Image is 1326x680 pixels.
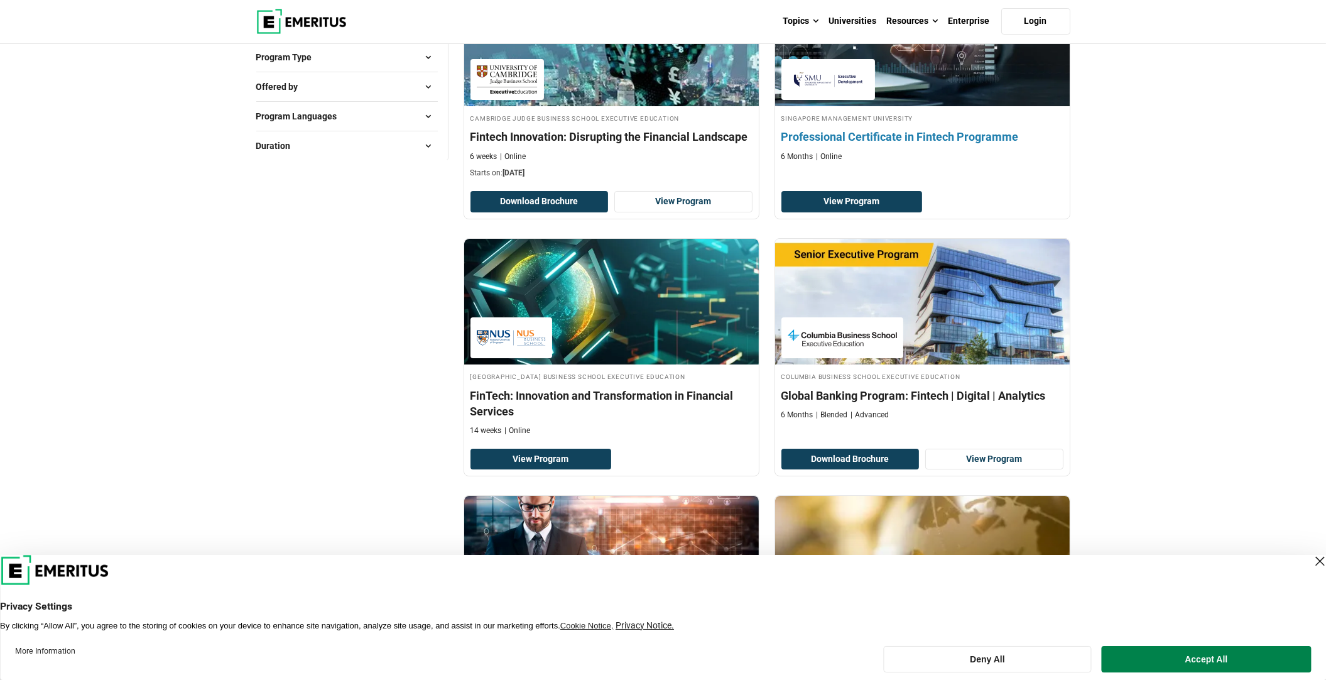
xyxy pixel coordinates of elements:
[464,239,759,365] img: FinTech: Innovation and Transformation in Financial Services | Online Finance Course
[470,425,502,436] p: 14 weeks
[256,50,322,64] span: Program Type
[256,136,438,155] button: Duration
[477,65,538,94] img: Cambridge Judge Business School Executive Education
[788,324,897,352] img: Columbia Business School Executive Education
[781,151,813,162] p: 6 Months
[470,388,753,419] h4: FinTech: Innovation and Transformation in Financial Services
[470,112,753,123] h4: Cambridge Judge Business School Executive Education
[505,425,531,436] p: Online
[788,65,869,94] img: Singapore Management University
[470,151,497,162] p: 6 weeks
[256,80,308,94] span: Offered by
[470,449,612,470] a: View Program
[256,109,347,123] span: Program Languages
[477,324,546,352] img: National University of Singapore Business School Executive Education
[775,239,1070,365] img: Global Banking Program: Fintech | Digital | Analytics | Online Business Analytics Course
[781,410,813,420] p: 6 Months
[781,449,920,470] button: Download Brochure
[775,239,1070,427] a: Business Analytics Course by Columbia Business School Executive Education - Columbia Business Sch...
[817,410,848,420] p: Blended
[464,239,759,442] a: Finance Course by National University of Singapore Business School Executive Education - National...
[781,191,923,212] a: View Program
[781,112,1063,123] h4: Singapore Management University
[470,168,753,178] p: Starts on:
[851,410,889,420] p: Advanced
[781,388,1063,403] h4: Global Banking Program: Fintech | Digital | Analytics
[256,77,438,96] button: Offered by
[256,139,301,153] span: Duration
[1001,8,1070,35] a: Login
[925,449,1063,470] a: View Program
[470,129,753,145] h4: Fintech Innovation: Disrupting the Financial Landscape
[781,129,1063,145] h4: Professional Certificate in Fintech Programme
[781,371,1063,381] h4: Columbia Business School Executive Education
[256,48,438,67] button: Program Type
[503,168,525,177] span: [DATE]
[464,496,759,622] img: Estrategias Financieras en la Era Digital: Fintech, IA y Blockchain | Online Finance Course
[817,151,842,162] p: Online
[501,151,526,162] p: Online
[614,191,753,212] a: View Program
[470,371,753,381] h4: [GEOGRAPHIC_DATA] Business School Executive Education
[470,191,609,212] button: Download Brochure
[256,107,438,126] button: Program Languages
[775,496,1070,622] img: Introducción al Fintech y su impacto | Online Technology Course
